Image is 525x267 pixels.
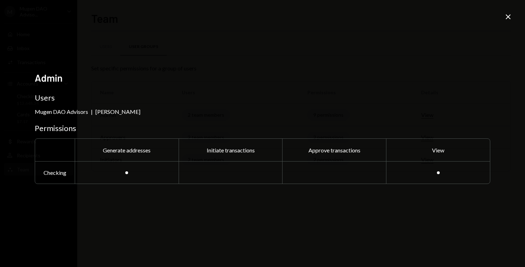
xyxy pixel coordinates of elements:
[282,139,386,161] div: Approve transactions
[75,139,179,161] div: Generate addresses
[35,93,490,103] h3: Users
[95,108,140,115] div: [PERSON_NAME]
[386,139,490,161] div: View
[35,123,490,133] h3: Permissions
[35,108,88,115] div: Mugen DAO Advisors
[35,71,490,85] h2: Admin
[179,139,283,161] div: Initiate transactions
[35,161,75,184] div: Checking
[91,108,93,115] div: |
